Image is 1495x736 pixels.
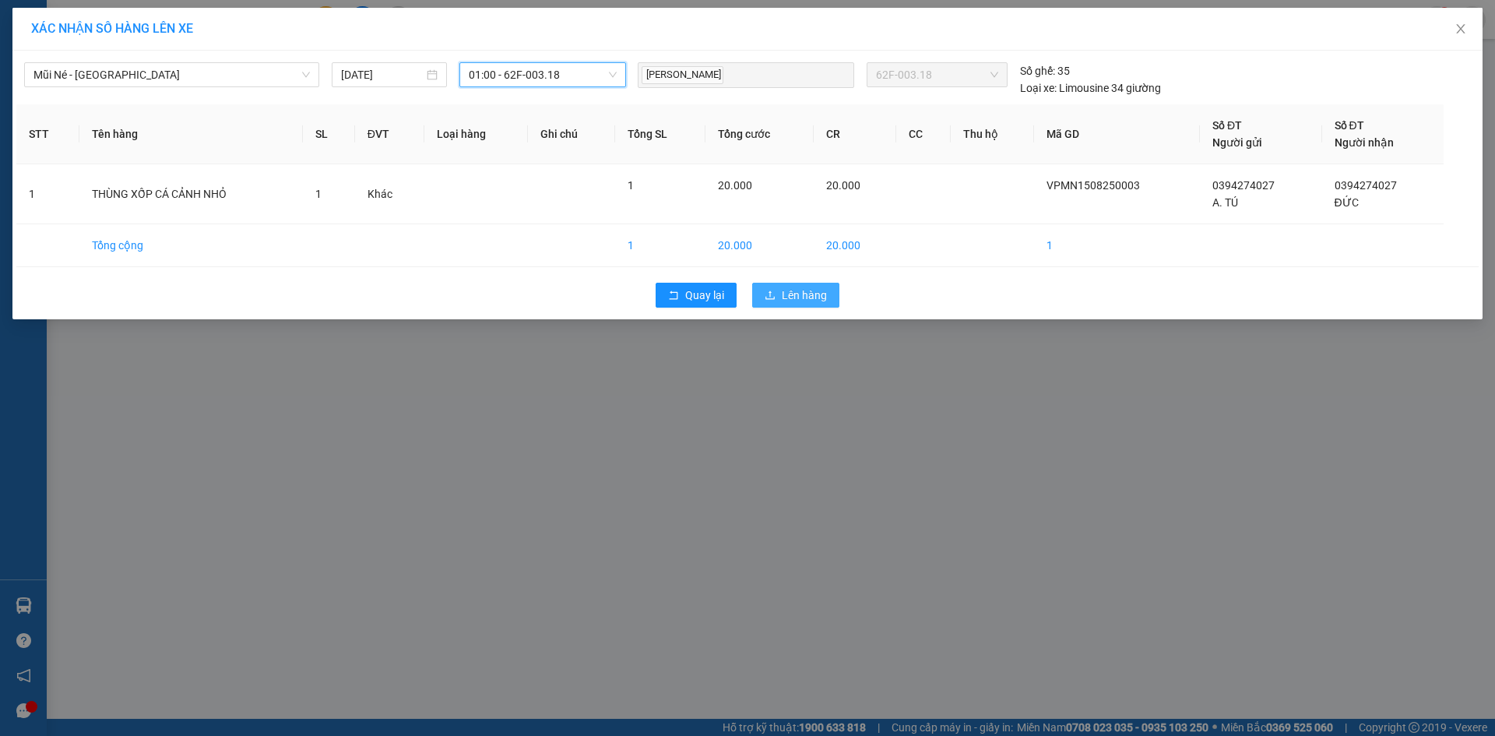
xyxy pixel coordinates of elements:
[303,104,355,164] th: SL
[1335,136,1394,149] span: Người nhận
[1439,8,1483,51] button: Close
[1212,136,1262,149] span: Người gửi
[1212,179,1275,192] span: 0394274027
[1335,179,1397,192] span: 0394274027
[705,224,813,267] td: 20.000
[628,179,634,192] span: 1
[1335,196,1359,209] span: ĐỨC
[668,290,679,302] span: rollback
[814,104,896,164] th: CR
[315,188,322,200] span: 1
[705,104,813,164] th: Tổng cước
[79,164,303,224] td: THÙNG XỐP CÁ CẢNH NHỎ
[79,104,303,164] th: Tên hàng
[765,290,776,302] span: upload
[896,104,951,164] th: CC
[1020,79,1161,97] div: Limousine 34 giường
[469,63,617,86] span: 01:00 - 62F-003.18
[355,164,424,224] td: Khác
[642,66,723,84] span: [PERSON_NAME]
[1335,119,1364,132] span: Số ĐT
[424,104,528,164] th: Loại hàng
[1212,196,1238,209] span: A. TÚ
[355,104,424,164] th: ĐVT
[1212,119,1242,132] span: Số ĐT
[16,104,79,164] th: STT
[31,21,193,36] span: XÁC NHẬN SỐ HÀNG LÊN XE
[656,283,737,308] button: rollbackQuay lại
[615,224,705,267] td: 1
[782,287,827,304] span: Lên hàng
[718,179,752,192] span: 20.000
[1034,104,1200,164] th: Mã GD
[876,63,997,86] span: 62F-003.18
[16,164,79,224] td: 1
[1034,224,1200,267] td: 1
[528,104,615,164] th: Ghi chú
[615,104,705,164] th: Tổng SL
[826,179,860,192] span: 20.000
[752,283,839,308] button: uploadLên hàng
[814,224,896,267] td: 20.000
[1020,62,1070,79] div: 35
[951,104,1035,164] th: Thu hộ
[33,63,310,86] span: Mũi Né - Sài Gòn
[1020,62,1055,79] span: Số ghế:
[341,66,424,83] input: 16/08/2025
[685,287,724,304] span: Quay lại
[1455,23,1467,35] span: close
[79,224,303,267] td: Tổng cộng
[1046,179,1140,192] span: VPMN1508250003
[1020,79,1057,97] span: Loại xe:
